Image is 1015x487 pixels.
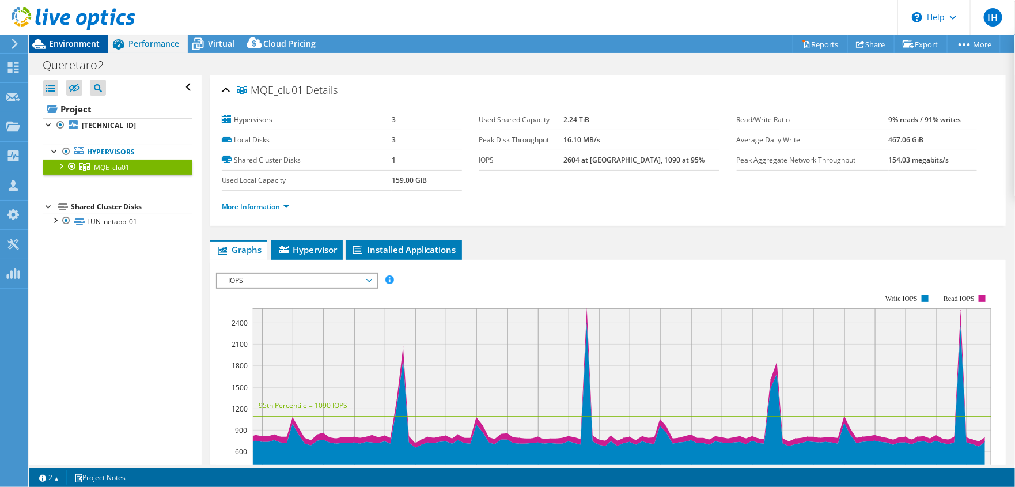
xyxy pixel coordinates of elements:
b: 3 [392,115,396,124]
text: 1500 [232,383,248,392]
span: Virtual [208,38,234,49]
text: 95th Percentile = 1090 IOPS [259,401,347,410]
b: 9% reads / 91% writes [889,115,961,124]
a: More Information [222,202,289,212]
b: 16.10 MB/s [563,135,600,145]
span: Cloud Pricing [263,38,316,49]
label: Shared Cluster Disks [222,154,392,166]
text: 2100 [232,339,248,349]
b: [TECHNICAL_ID] [82,120,136,130]
svg: \n [912,12,922,22]
text: 600 [235,447,247,456]
a: Reports [793,35,848,53]
label: Read/Write Ratio [737,114,889,126]
span: IH [984,8,1002,27]
label: Peak Disk Throughput [479,134,564,146]
b: 2604 at [GEOGRAPHIC_DATA], 1090 at 95% [563,155,705,165]
span: MQE_clu01 [237,85,304,96]
a: More [947,35,1001,53]
b: 154.03 megabits/s [889,155,949,165]
text: 900 [235,425,247,435]
a: [TECHNICAL_ID] [43,118,192,133]
text: Write IOPS [885,295,918,303]
label: Peak Aggregate Network Throughput [737,154,889,166]
span: IOPS [223,274,371,288]
label: Hypervisors [222,114,392,126]
span: Details [306,83,338,97]
div: Shared Cluster Disks [71,200,192,214]
a: Share [847,35,895,53]
b: 3 [392,135,396,145]
span: Performance [128,38,179,49]
a: LUN_netapp_01 [43,214,192,229]
text: 1800 [232,361,248,371]
label: Average Daily Write [737,134,889,146]
b: 159.00 GiB [392,175,427,185]
span: Installed Applications [351,244,456,255]
b: 467.06 GiB [889,135,924,145]
a: MQE_clu01 [43,160,192,175]
a: 2 [31,470,67,485]
label: IOPS [479,154,564,166]
text: 2400 [232,318,248,328]
h1: Queretaro2 [37,59,122,71]
label: Local Disks [222,134,392,146]
label: Used Local Capacity [222,175,392,186]
b: 2.24 TiB [563,115,589,124]
a: Hypervisors [43,145,192,160]
text: 1200 [232,404,248,414]
b: 1 [392,155,396,165]
span: Hypervisor [277,244,337,255]
a: Project [43,100,192,118]
label: Used Shared Capacity [479,114,564,126]
span: Environment [49,38,100,49]
span: MQE_clu01 [94,163,130,172]
a: Project Notes [66,470,134,485]
text: Read IOPS [944,295,975,303]
a: Export [894,35,948,53]
span: Graphs [216,244,262,255]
